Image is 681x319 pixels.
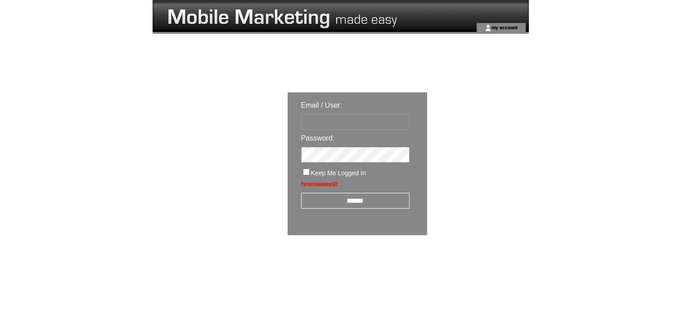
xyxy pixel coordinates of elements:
[453,258,498,269] img: transparent.png;jsessionid=3A27C77A617EB10F1BEF8DAC55FA4D0A
[485,24,492,32] img: account_icon.gif;jsessionid=3A27C77A617EB10F1BEF8DAC55FA4D0A
[492,24,518,30] a: my account
[311,169,366,177] span: Keep Me Logged In
[301,134,335,142] span: Password:
[301,181,338,186] a: Forgot password?
[301,101,343,109] span: Email / User:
